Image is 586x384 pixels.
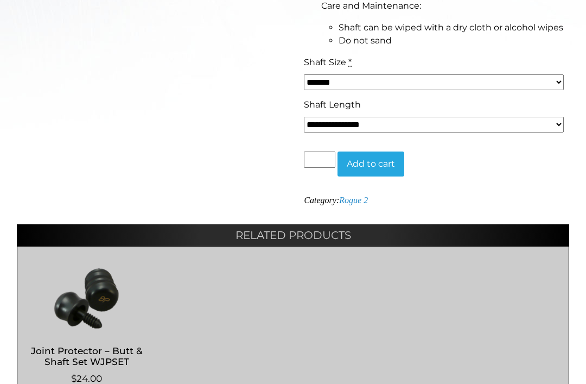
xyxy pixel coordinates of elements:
[304,152,335,168] input: Product quantity
[28,341,145,373] h2: Joint Protector – Butt & Shaft Set WJPSET
[321,1,421,11] span: Care and Maintenance:
[304,196,368,205] span: Category:
[339,23,563,33] span: Shaft can be wiped with a dry cloth or alcohol wipes
[17,225,569,247] h2: Related products
[337,152,404,177] button: Add to cart
[339,196,368,205] a: Rogue 2
[339,36,392,46] span: Do not sand
[304,58,346,68] span: Shaft Size
[304,100,361,110] span: Shaft Length
[348,58,352,68] abbr: required
[28,266,145,331] img: Joint Protector - Butt & Shaft Set WJPSET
